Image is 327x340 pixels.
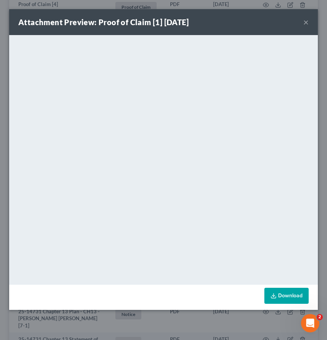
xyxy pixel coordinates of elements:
a: Download [264,288,309,304]
button: × [303,18,309,27]
span: 2 [317,314,323,320]
iframe: Intercom live chat [301,314,319,332]
strong: Attachment Preview: Proof of Claim [1] [DATE] [18,18,189,27]
iframe: <object ng-attr-data='[URL][DOMAIN_NAME]' type='application/pdf' width='100%' height='650px'></ob... [9,35,318,283]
